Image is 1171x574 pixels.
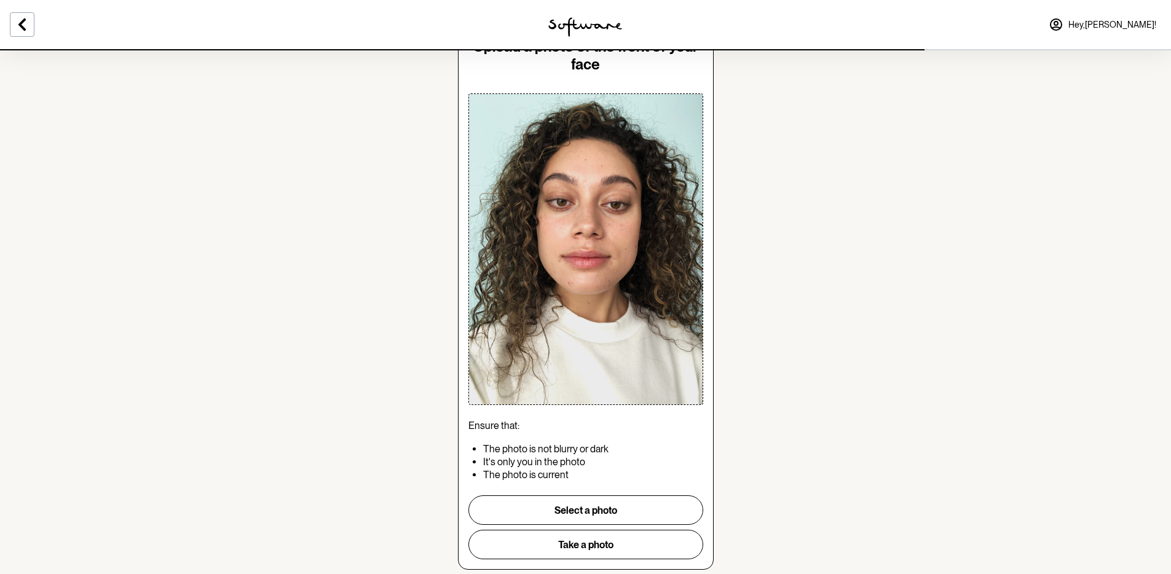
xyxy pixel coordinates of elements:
a: Hey,[PERSON_NAME]! [1041,10,1164,39]
button: Select a photo [468,495,703,525]
span: Hey, [PERSON_NAME] ! [1068,20,1156,30]
p: It's only you in the photo [483,456,703,468]
button: Take a photo [468,530,703,559]
p: Ensure that: [468,420,703,431]
p: The photo is not blurry or dark [483,443,703,455]
p: The photo is current [483,469,703,481]
h1: Upload a photo of the front of your face [468,38,703,74]
img: placeholder [469,94,703,405]
img: software logo [548,17,622,37]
